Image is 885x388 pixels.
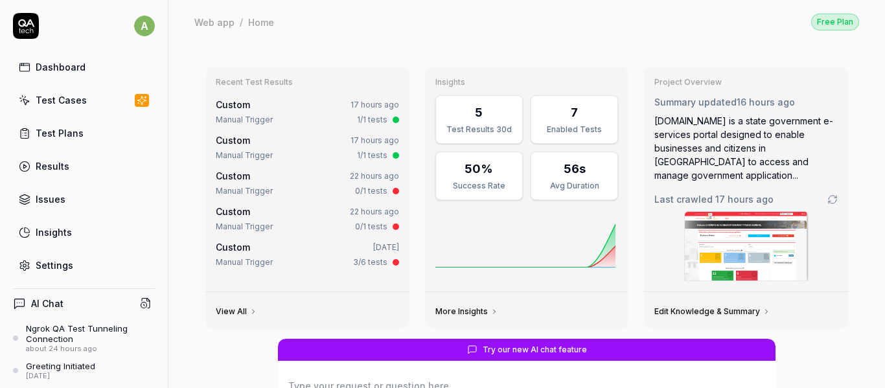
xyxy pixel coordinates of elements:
span: Custom [216,135,250,146]
h3: Insights [435,77,619,87]
h3: Project Overview [654,77,838,87]
a: More Insights [435,306,498,317]
div: 3/6 tests [353,257,387,268]
div: Manual Trigger [216,257,273,268]
h3: Recent Test Results [216,77,399,87]
span: Try our new AI chat feature [483,344,587,356]
div: Results [36,159,69,173]
time: 22 hours ago [350,207,399,216]
div: 0/1 tests [355,185,387,197]
button: a [134,13,155,39]
div: [DATE] [26,372,95,381]
div: Home [248,16,274,29]
a: Insights [13,220,155,245]
span: Last crawled [654,192,774,206]
div: 0/1 tests [355,221,387,233]
div: Test Results 30d [444,124,514,135]
div: Enabled Tests [539,124,610,135]
div: 1/1 tests [357,150,387,161]
a: Ngrok QA Test Tunneling Connectionabout 24 hours ago [13,323,155,353]
a: Custom22 hours agoManual Trigger0/1 tests [213,166,402,200]
a: Settings [13,253,155,278]
div: Dashboard [36,60,86,74]
span: Summary updated [654,97,737,108]
span: Custom [216,99,250,110]
div: Free Plan [811,14,859,30]
div: 50% [465,160,493,177]
a: Custom[DATE]Manual Trigger3/6 tests [213,238,402,271]
time: 22 hours ago [350,171,399,181]
span: Custom [216,170,250,181]
time: 16 hours ago [737,97,795,108]
div: Test Cases [36,93,87,107]
img: Screenshot [685,212,808,280]
div: Settings [36,258,73,272]
div: Greeting Initiated [26,361,95,371]
a: Custom22 hours agoManual Trigger0/1 tests [213,202,402,235]
a: Results [13,154,155,179]
a: View All [216,306,257,317]
a: Test Cases [13,87,155,113]
a: Test Plans [13,120,155,146]
div: Insights [36,225,72,239]
div: Manual Trigger [216,114,273,126]
time: 17 hours ago [351,135,399,145]
div: Issues [36,192,65,206]
a: Custom17 hours agoManual Trigger1/1 tests [213,131,402,164]
a: Custom17 hours agoManual Trigger1/1 tests [213,95,402,128]
div: Manual Trigger [216,221,273,233]
h4: AI Chat [31,297,63,310]
a: Dashboard [13,54,155,80]
div: 56s [564,160,586,177]
a: Greeting Initiated[DATE] [13,361,155,380]
time: 17 hours ago [715,194,774,205]
div: 1/1 tests [357,114,387,126]
div: Ngrok QA Test Tunneling Connection [26,323,155,345]
span: Custom [216,206,250,217]
span: Custom [216,242,250,253]
div: Success Rate [444,180,514,192]
button: Free Plan [811,13,859,30]
a: Edit Knowledge & Summary [654,306,770,317]
div: [DOMAIN_NAME] is a state government e-services portal designed to enable businesses and citizens ... [654,114,838,182]
div: about 24 hours ago [26,345,155,354]
div: / [240,16,243,29]
a: Go to crawling settings [827,194,838,205]
div: Avg Duration [539,180,610,192]
div: Manual Trigger [216,185,273,197]
div: Test Plans [36,126,84,140]
a: Issues [13,187,155,212]
div: 7 [571,104,578,121]
time: 17 hours ago [351,100,399,109]
time: [DATE] [373,242,399,252]
span: a [134,16,155,36]
div: 5 [475,104,483,121]
div: Web app [194,16,235,29]
div: Manual Trigger [216,150,273,161]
